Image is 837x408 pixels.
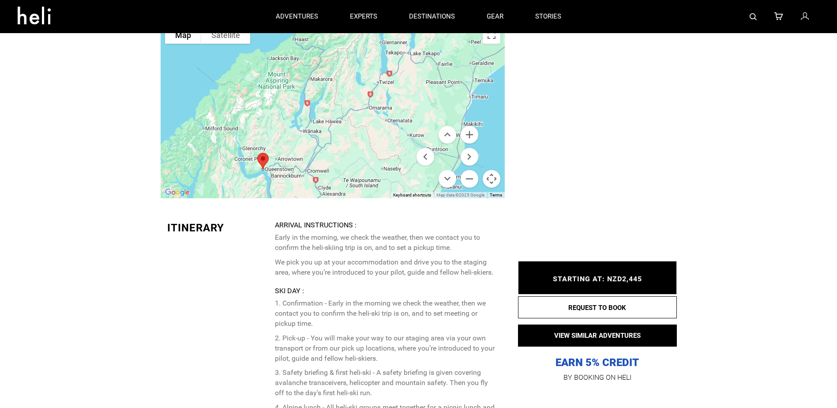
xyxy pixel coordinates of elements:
[417,148,434,166] button: Move left
[518,268,677,370] p: EARN 5% CREDIT
[518,296,677,318] button: REQUEST TO BOOK
[461,170,478,188] button: Zoom out
[350,12,377,21] p: experts
[553,275,642,283] span: STARTING AT: NZD2,445
[275,286,498,296] div: Ski Day :
[490,193,502,197] a: Terms (opens in new tab)
[201,26,250,44] button: Show satellite imagery
[750,13,757,20] img: search-bar-icon.svg
[275,233,498,253] p: Early in the morning, we check the weather, then we contact you to confirm the heli-skiing trip i...
[167,220,269,235] div: Itinerary
[436,193,484,197] span: Map data ©2025 Google
[483,170,500,188] button: Map camera controls
[276,12,318,21] p: adventures
[461,148,478,166] button: Move right
[163,187,192,198] img: Google
[275,368,498,398] p: 3. Safety briefing & first heli-ski - A safety briefing is given covering avalanche transceivers,...
[518,371,677,384] p: BY BOOKING ON HELI
[518,325,677,347] button: VIEW SIMILAR ADVENTURES
[275,220,498,230] div: Arrival Instructions :
[483,26,500,44] button: Toggle fullscreen view
[439,170,456,188] button: Move down
[165,26,201,44] button: Show street map
[163,187,192,198] a: Open this area in Google Maps (opens a new window)
[393,192,431,198] button: Keyboard shortcuts
[275,333,498,364] p: 2. Pick-up - You will make your way to our staging area via your own transport or from our pick u...
[275,257,498,278] p: We pick you up at your accommodation and drive you to the staging area, where you’re introduced t...
[439,126,456,144] button: Move up
[461,126,478,144] button: Zoom in
[275,298,498,329] p: 1. Confirmation - Early in the morning we check the weather, then we contact you to confirm the h...
[409,12,455,21] p: destinations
